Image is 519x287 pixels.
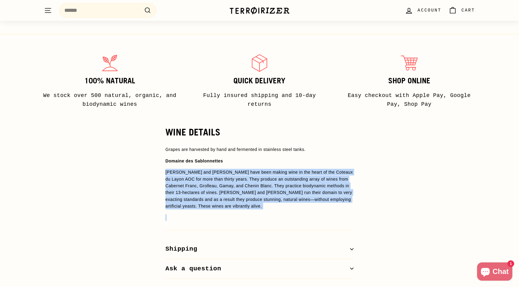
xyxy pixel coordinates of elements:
[165,147,306,152] span: Grapes are harvested by hand and fermented in stainless steel tanks.
[42,77,178,85] h3: 100% Natural
[165,127,354,137] h2: WINE DETAILS
[341,91,477,109] p: Easy checkout with Apple Pay, Google Pay, Shop Pay
[475,262,514,282] inbox-online-store-chat: Shopify online store chat
[445,2,479,19] a: Cart
[165,259,354,279] button: Ask a question
[42,91,178,109] p: We stock over 500 natural, organic, and biodynamic wines
[165,170,353,209] span: [PERSON_NAME] and [PERSON_NAME] have been making wine in the heart of the Coteaux du Layon AOC fo...
[165,239,354,259] button: Shipping
[191,77,327,85] h3: Quick delivery
[401,2,445,19] a: Account
[191,91,327,109] p: Fully insured shipping and 10-day returns
[418,7,441,14] span: Account
[341,77,477,85] h3: Shop Online
[461,7,475,14] span: Cart
[165,159,223,163] strong: Domaine des Sablonnettes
